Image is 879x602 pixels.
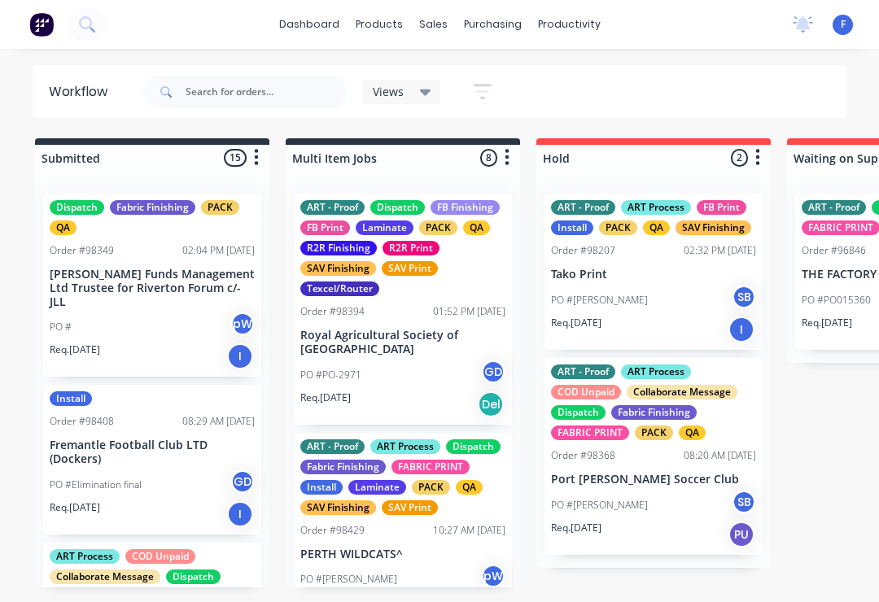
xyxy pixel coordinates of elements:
div: Dispatch [50,200,104,215]
span: F [841,17,846,32]
div: Fabric Finishing [110,200,195,215]
div: ART - Proof [802,200,866,215]
div: PACK [599,220,637,235]
div: COD Unpaid [125,549,195,564]
div: QA [643,220,670,235]
p: PO # [50,320,72,334]
p: Req. [DATE] [551,521,601,535]
div: 02:04 PM [DATE] [182,243,255,258]
div: Order #98394 [300,304,365,319]
div: Del [478,391,504,417]
div: Dispatch [166,569,221,584]
div: SB [732,285,756,309]
div: Order #96846 [802,243,866,258]
div: 10:27 AM [DATE] [433,523,505,538]
a: dashboard [271,12,348,37]
p: PO #PO-2971 [300,368,361,382]
img: Factory [29,12,54,37]
div: ART - ProofDispatchFB FinishingFB PrintLaminatePACKQAR2R FinishingR2R PrintSAV FinishingSAV Print... [294,194,512,425]
div: 08:29 AM [DATE] [182,414,255,429]
div: QA [679,425,706,440]
p: PO #PO015360 [802,293,871,308]
div: PACK [201,200,239,215]
div: ART Process [621,200,691,215]
div: SAV Finishing [300,261,376,276]
div: Order #98429 [300,523,365,538]
p: Royal Agricultural Society of [GEOGRAPHIC_DATA] [300,329,505,356]
div: PU [728,521,754,547]
div: PACK [412,480,450,495]
div: Order #98408 [50,414,114,429]
div: PACK [419,220,457,235]
div: Laminate [348,480,406,495]
div: I [227,343,253,369]
div: SAV Finishing [300,500,376,515]
div: R2R Finishing [300,241,377,255]
p: Req. [DATE] [802,316,852,330]
div: I [227,501,253,527]
span: Views [373,83,404,100]
div: FB Finishing [431,200,500,215]
div: ART - Proof [551,200,615,215]
div: FABRIC PRINT [391,460,470,474]
div: Dispatch [370,200,425,215]
div: R2R Print [383,241,439,255]
div: 01:52 PM [DATE] [433,304,505,319]
div: Order #98368 [551,448,615,463]
div: COD Unpaid [551,385,621,399]
div: Install [50,391,92,406]
p: [PERSON_NAME] Funds Management Ltd Trustee for Riverton Forum c/- JLL [50,268,255,308]
p: Fremantle Football Club LTD (Dockers) [50,438,255,466]
div: ART - Proof [551,364,615,379]
div: GD [230,469,255,494]
input: Search for orders... [186,76,347,108]
div: pW [481,564,505,588]
p: Req. [DATE] [50,500,100,515]
p: PERTH WILDCATS^ [300,547,505,561]
div: Dispatch [446,439,501,454]
div: ART - Proof [300,439,365,454]
div: I [728,316,754,342]
div: SAV Finishing [676,220,751,235]
div: Install [300,480,343,495]
div: FABRIC PRINT [551,425,629,440]
div: Install [551,220,593,235]
div: InstallOrder #9840808:29 AM [DATE]Fremantle Football Club LTD (Dockers)PO #Elimination finalGDReq... [43,385,261,534]
div: ART Process [621,364,691,379]
p: Req. [DATE] [551,316,601,330]
div: Texcel/Router [300,281,379,296]
div: Fabric Finishing [611,405,697,420]
div: SB [732,490,756,514]
div: ART - ProofART ProcessCOD UnpaidCollaborate MessageDispatchFabric FinishingFABRIC PRINTPACKQAOrde... [544,358,763,555]
div: FB Print [697,200,746,215]
p: PO #[PERSON_NAME] [551,498,648,513]
div: Workflow [49,82,116,102]
p: Req. [DATE] [300,390,351,405]
div: SAV Print [382,261,438,276]
p: PO #Elimination final [50,478,142,492]
div: ART Process [370,439,440,454]
p: Req. [DATE] [50,342,100,357]
div: ART - Proof [300,200,365,215]
div: 08:20 AM [DATE] [684,448,756,463]
div: ART - ProofART ProcessFB PrintInstallPACKQASAV FinishingOrder #9820702:32 PM [DATE]Tako PrintPO #... [544,194,763,350]
div: DispatchFabric FinishingPACKQAOrder #9834902:04 PM [DATE][PERSON_NAME] Funds Management Ltd Trust... [43,194,261,377]
div: Laminate [356,220,413,235]
div: FB Print [300,220,350,235]
p: PO #[PERSON_NAME] [300,572,397,587]
div: Dispatch [551,405,606,420]
div: QA [463,220,490,235]
div: Collaborate Message [627,385,737,399]
div: QA [456,480,483,495]
div: GD [481,360,505,384]
p: PO #[PERSON_NAME] [551,293,648,308]
p: Tako Print [551,268,756,281]
div: Order #98349 [50,243,114,258]
div: Order #98207 [551,243,615,258]
div: Fabric Finishing [300,460,386,474]
div: pW [230,312,255,336]
div: QA [50,220,77,235]
div: Collaborate Message [50,569,160,584]
div: products [348,12,411,37]
div: ART Process [50,549,120,564]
